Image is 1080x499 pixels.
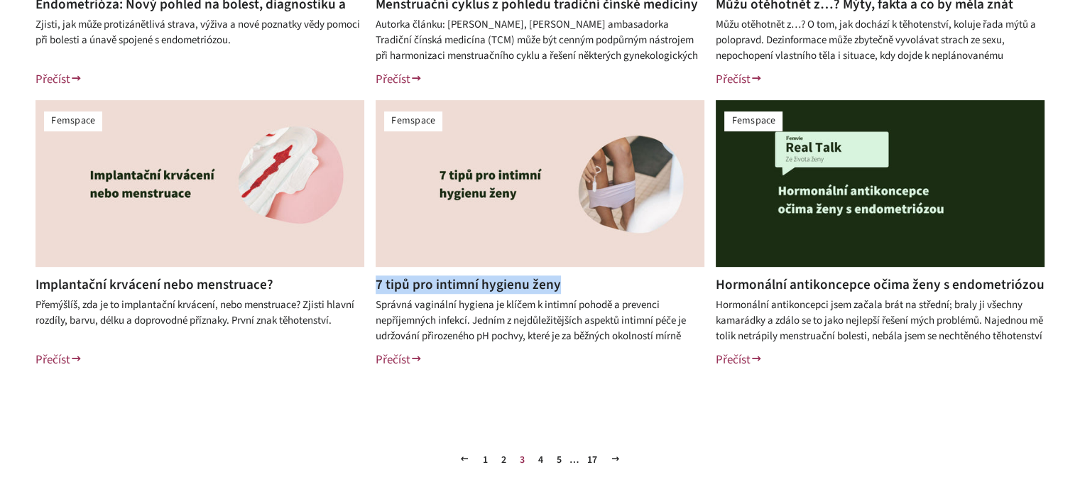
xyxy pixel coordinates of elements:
[533,449,549,471] a: 4
[582,449,603,471] a: 17
[716,17,1044,63] div: Můžu otěhotnět z…? O tom, jak dochází k těhotenství, koluje řada mýtů a polopravd. Dezinformace m...
[36,275,273,295] a: Implantační krvácení nebo menstruace?
[376,297,704,344] div: Správná vaginální hygiena je klíčem k intimní pohodě a prevenci nepříjemných infekcí. Jedním z ne...
[731,114,775,128] a: Femspace
[716,351,763,368] a: Přečíst
[36,100,364,267] img: Implantační krvácení nebo menstruace?
[36,297,364,344] div: Přemýšlíš, zda je to implantační krvácení, nebo menstruace? Zjisti hlavní rozdíly, barvu, délku a...
[716,297,1044,344] div: Hormonální antikoncepci jsem začala brát na střední; braly ji všechny kamarádky a zdálo se to jak...
[51,114,95,128] a: Femspace
[376,275,561,295] a: 7 tipů pro intimní hygienu ženy
[716,275,1044,295] a: Hormonální antikoncepce očima ženy s endometriózou
[36,17,364,63] div: Zjisti, jak může protizánětlivá strava, výživa a nové poznatky vědy pomoci při bolesti a únavě sp...
[36,351,82,368] a: Přečíst
[376,71,422,88] a: Přečíst
[514,449,530,471] span: 3
[716,100,1044,267] img: Hormonální antikoncepce očima ženy s endometriózou
[496,449,512,471] a: 2
[376,351,422,368] a: Přečíst
[376,17,704,63] div: Autorka článku: [PERSON_NAME], [PERSON_NAME] ambasadorka Tradiční čínská medicína (TCM) může být ...
[376,100,704,267] img: 7 tipů pro intimní hygienu ženy
[551,449,567,471] a: 5
[391,114,435,128] a: Femspace
[716,71,763,88] a: Přečíst
[569,455,579,465] span: …
[36,71,82,88] a: Přečíst
[477,449,493,471] a: 1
